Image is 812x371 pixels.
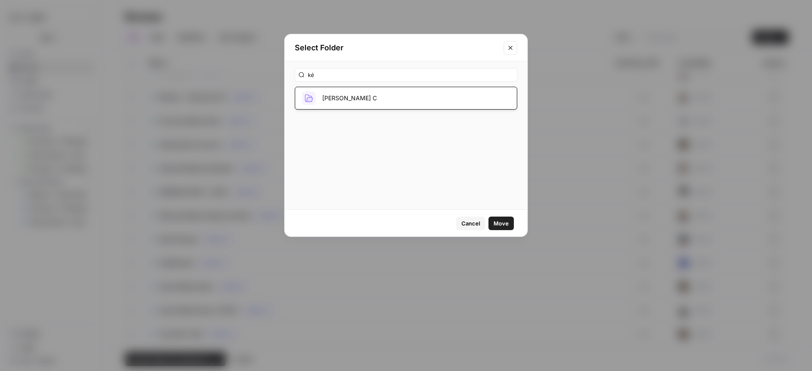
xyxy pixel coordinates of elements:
h2: Select Folder [295,42,499,54]
span: Cancel [461,219,480,228]
input: Search Folders [308,71,513,79]
span: Move [494,219,509,228]
button: Move [488,217,514,230]
button: Cancel [456,217,485,230]
button: Close modal [504,41,517,55]
button: [PERSON_NAME] C [295,87,517,110]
